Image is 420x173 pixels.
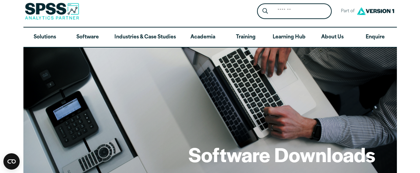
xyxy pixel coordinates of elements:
[109,28,181,47] a: Industries & Case Studies
[188,141,375,168] h1: Software Downloads
[259,5,271,18] button: Search magnifying glass icon
[262,8,268,14] svg: Search magnifying glass icon
[66,28,109,47] a: Software
[257,3,332,19] form: Site Header Search Form
[224,28,267,47] a: Training
[181,28,224,47] a: Academia
[354,28,397,47] a: Enquire
[267,28,311,47] a: Learning Hub
[3,153,20,170] button: Open CMP widget
[355,5,396,17] img: Version1 Logo
[23,28,66,47] a: Solutions
[25,3,79,20] img: SPSS Analytics Partner
[23,28,397,47] nav: Desktop version of site main menu
[337,6,355,16] span: Part of
[311,28,354,47] a: About Us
